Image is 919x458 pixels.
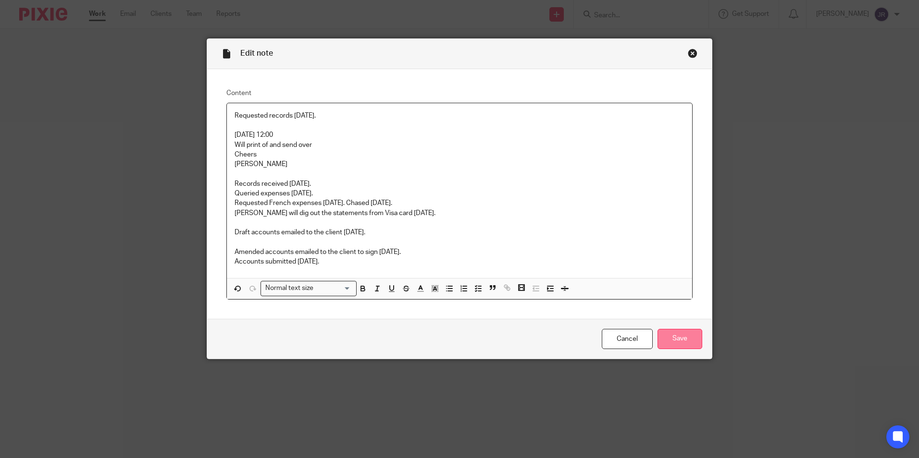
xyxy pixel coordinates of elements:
span: Edit note [240,49,273,57]
span: Normal text size [263,283,315,293]
div: Close this dialog window [688,48,697,58]
a: Cancel [602,329,653,350]
p: Draft accounts emailed to the client [DATE]. [235,228,684,237]
p: Amended accounts emailed to the client to sign [DATE]. [235,247,684,257]
p: Accounts submitted [DATE]. [235,257,684,266]
div: Search for option [261,281,357,296]
p: Queried expenses [DATE]. [235,189,684,198]
p: Requested French expenses [DATE]. Chased [DATE]. [235,198,684,208]
p: Cheers [235,150,684,159]
p: Requested records [DATE]. [235,111,684,121]
input: Search for option [316,283,351,293]
p: [DATE] 12:00 [235,130,684,140]
p: [PERSON_NAME] will dig out the statements from Visa card [DATE]. [235,208,684,218]
label: Content [226,88,693,98]
p: [PERSON_NAME] [235,159,684,169]
p: Will print of and send over [235,140,684,150]
p: Records received [DATE]. [235,179,684,189]
input: Save [658,329,702,350]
